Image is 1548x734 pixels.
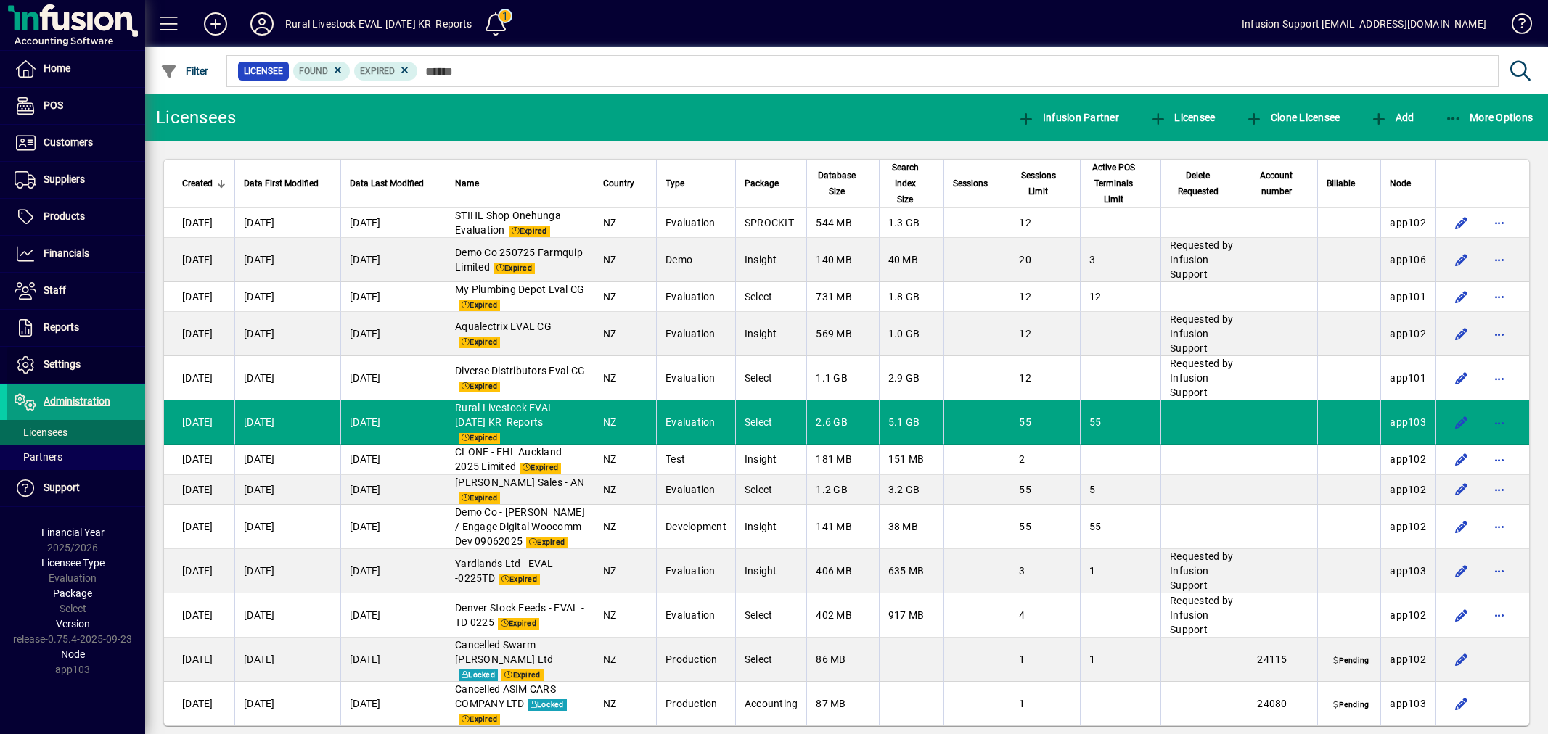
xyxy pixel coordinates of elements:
td: Select [735,593,807,638]
td: [DATE] [340,549,446,593]
span: Cancelled ASIM CARS COMPANY LTD [455,683,556,709]
a: Reports [7,310,145,346]
span: Node [61,648,85,660]
span: Delete Requested [1170,168,1226,199]
span: app102.prod.infusionbusinesssoftware.com [1390,484,1426,495]
span: My Plumbing Depot Eval CG [455,284,584,295]
button: Edit [1450,478,1473,501]
a: Licensees [7,420,145,445]
td: [DATE] [340,475,446,505]
td: NZ [594,475,656,505]
td: Evaluation [656,475,735,505]
div: Data First Modified [244,176,332,191]
td: Production [656,682,735,725]
td: [DATE] [234,505,340,549]
td: NZ [594,238,656,282]
td: Requested by Infusion Support [1160,238,1248,282]
span: Data Last Modified [350,176,424,191]
td: [DATE] [164,593,234,638]
td: Evaluation [656,312,735,356]
button: Add [1367,104,1417,131]
td: 55 [1080,505,1161,549]
td: 181 MB [806,445,878,474]
span: Created [182,176,213,191]
div: Search Index Size [888,160,935,207]
td: 87 MB [806,682,878,725]
td: [DATE] [164,400,234,445]
td: 1.3 GB [879,208,944,238]
td: 1.8 GB [879,282,944,312]
span: Add [1370,112,1414,123]
button: More options [1488,448,1511,471]
span: More Options [1445,112,1533,123]
td: NZ [594,282,656,312]
td: NZ [594,505,656,549]
td: [DATE] [234,282,340,312]
td: 5.1 GB [879,400,944,445]
span: CLONE - EHL Auckland 2025 Limited [455,446,562,472]
div: Node [1390,176,1426,191]
a: Partners [7,445,145,469]
span: STIHL Shop Onehunga Evaluation [455,210,561,236]
td: [DATE] [164,682,234,725]
span: Expired [499,574,540,585]
span: Expired [501,669,543,681]
span: Support [44,482,80,493]
button: More options [1488,322,1511,345]
span: Expired [459,433,500,445]
td: [DATE] [340,356,446,400]
span: app102.prod.infusionbusinesssoftware.com [1390,217,1426,228]
td: 86 MB [806,638,878,682]
a: Support [7,470,145,506]
td: [DATE] [340,312,446,356]
td: 5 [1080,475,1161,505]
a: Suppliers [7,162,145,198]
td: Requested by Infusion Support [1160,356,1248,400]
td: 151 MB [879,445,944,474]
td: 2.9 GB [879,356,944,400]
span: Licensee Type [41,557,105,569]
a: POS [7,88,145,124]
td: Insight [735,505,807,549]
span: Expired [459,492,500,504]
td: Requested by Infusion Support [1160,593,1248,638]
button: Licensee [1146,104,1219,131]
button: Edit [1450,692,1473,715]
span: app101.prod.infusionbusinesssoftware.com [1390,291,1426,302]
span: Search Index Size [888,160,922,207]
td: [DATE] [234,238,340,282]
td: [DATE] [340,282,446,312]
td: 1.2 GB [806,475,878,505]
td: SPROCKIT [735,208,807,238]
td: [DATE] [340,445,446,474]
td: 40 MB [879,238,944,282]
td: [DATE] [340,505,446,549]
span: Expired [509,226,550,237]
td: NZ [594,445,656,474]
td: 140 MB [806,238,878,282]
td: Demo [656,238,735,282]
span: Expired [459,337,500,349]
span: Country [603,176,634,191]
td: 1.1 GB [806,356,878,400]
td: 55 [1010,400,1079,445]
button: Profile [239,11,285,37]
td: [DATE] [340,593,446,638]
td: NZ [594,638,656,682]
button: Edit [1450,559,1473,582]
td: 917 MB [879,593,944,638]
span: Denver Stock Feeds - EVAL - TD 0225 [455,602,584,628]
td: Insight [735,549,807,593]
td: 3 [1010,549,1079,593]
span: Expired [459,300,500,312]
span: Expired [459,714,500,725]
td: [DATE] [340,638,446,682]
span: Expired [494,263,535,274]
td: 3.2 GB [879,475,944,505]
span: Customers [44,136,93,148]
span: Demo Co 250725 Farmquip Limited [455,247,583,273]
span: Expired [360,66,395,76]
div: Infusion Support [EMAIL_ADDRESS][DOMAIN_NAME] [1242,12,1486,36]
span: Database Size [816,168,856,199]
span: Expired [520,463,561,474]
